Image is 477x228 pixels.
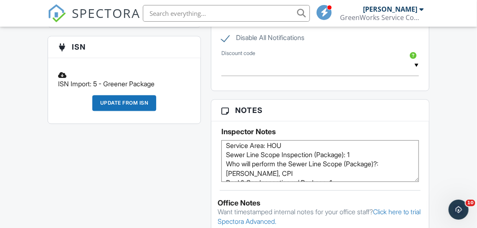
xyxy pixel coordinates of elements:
div: ISN Import: 5 - Greener Package [53,64,195,95]
div: GreenWorks Service Company [340,13,424,22]
textarea: Client Role: Buyer Who's calling to book the appointment?: Previous Realtor- Booked for Client Se... [221,140,419,182]
p: Want timestamped internal notes for your office staff? [218,207,423,226]
h3: ISN [48,36,200,58]
a: Update from ISN [92,95,157,117]
a: Click here to trial Spectora Advanced. [218,208,421,225]
div: Update from ISN [92,95,157,111]
h3: Notes [211,100,429,121]
a: SPECTORA [48,11,140,29]
input: Search everything... [143,5,310,22]
span: SPECTORA [72,4,140,22]
span: 10 [466,200,475,206]
label: Discount code [221,50,255,57]
img: The Best Home Inspection Software - Spectora [48,4,66,23]
div: [PERSON_NAME] [363,5,418,13]
iframe: Intercom live chat [449,200,469,220]
div: Office Notes [218,199,423,207]
h5: Inspector Notes [221,128,419,136]
label: Disable All Notifications [221,34,304,44]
